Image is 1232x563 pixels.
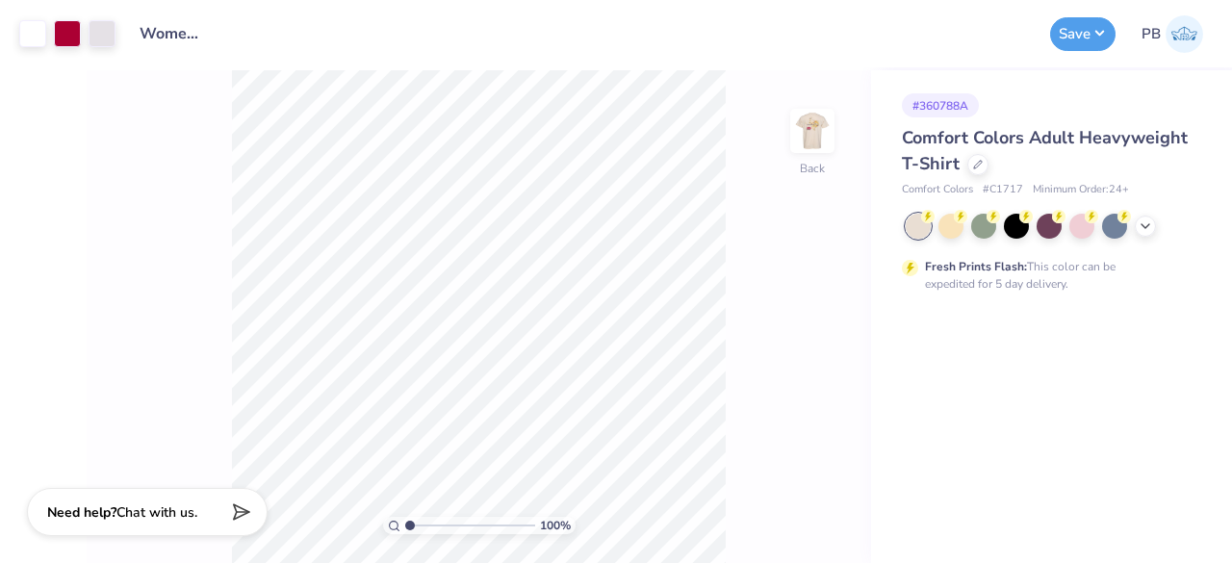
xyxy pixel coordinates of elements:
span: Comfort Colors [902,182,973,198]
strong: Need help? [47,503,116,522]
img: Pipyana Biswas [1166,15,1203,53]
a: PB [1142,15,1203,53]
span: PB [1142,23,1161,45]
span: 100 % [540,517,571,534]
span: Chat with us. [116,503,197,522]
span: # C1717 [983,182,1023,198]
div: This color can be expedited for 5 day delivery. [925,258,1162,293]
span: Minimum Order: 24 + [1033,182,1129,198]
div: # 360788A [902,93,979,117]
div: Back [800,160,825,177]
img: Back [793,112,832,150]
button: Save [1050,17,1116,51]
input: Untitled Design [125,14,219,53]
span: Comfort Colors Adult Heavyweight T-Shirt [902,126,1188,175]
strong: Fresh Prints Flash: [925,259,1027,274]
